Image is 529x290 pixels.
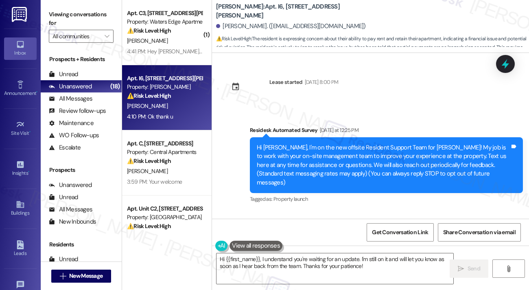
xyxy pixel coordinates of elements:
[216,2,379,20] b: [PERSON_NAME]: Apt. I6, [STREET_ADDRESS][PERSON_NAME]
[443,228,516,237] span: Share Conversation via email
[41,55,122,64] div: Prospects + Residents
[127,167,168,175] span: [PERSON_NAME]
[52,30,101,43] input: All communities
[127,92,171,99] strong: ⚠️ Risk Level: High
[127,102,168,110] span: [PERSON_NAME]
[49,181,92,189] div: Unanswered
[49,8,114,30] label: Viewing conversations for
[49,205,92,214] div: All Messages
[127,178,182,185] div: 3:59 PM: Your welcome
[51,270,111,283] button: New Message
[250,193,523,205] div: Tagged as:
[468,264,480,273] span: Send
[216,35,251,42] strong: ⚠️ Risk Level: High
[127,113,173,120] div: 4:10 PM: Ok thank u
[69,272,103,280] span: New Message
[127,74,202,83] div: Apt. I6, [STREET_ADDRESS][PERSON_NAME]
[60,273,66,279] i: 
[127,27,171,34] strong: ⚠️ Risk Level: High
[127,18,202,26] div: Property: Waters Edge Apartments
[127,157,171,165] strong: ⚠️ Risk Level: High
[49,193,78,202] div: Unread
[49,82,92,91] div: Unanswered
[127,222,171,230] strong: ⚠️ Risk Level: High
[127,139,202,148] div: Apt. C, [STREET_ADDRESS]
[127,213,202,222] div: Property: [GEOGRAPHIC_DATA]
[12,7,28,22] img: ResiDesk Logo
[4,37,37,59] a: Inbox
[438,223,521,242] button: Share Conversation via email
[41,166,122,174] div: Prospects
[49,217,96,226] div: New Inbounds
[458,266,464,272] i: 
[505,266,512,272] i: 
[49,94,92,103] div: All Messages
[318,126,358,134] div: [DATE] at 12:25 PM
[4,158,37,180] a: Insights •
[216,22,366,31] div: [PERSON_NAME]. ([EMAIL_ADDRESS][DOMAIN_NAME])
[127,83,202,91] div: Property: [PERSON_NAME]
[28,169,29,175] span: •
[36,89,37,95] span: •
[216,35,529,61] span: : The resident is expressing concern about their ability to pay rent and retain their apartment, ...
[367,223,433,242] button: Get Conversation Link
[105,33,109,40] i: 
[41,240,122,249] div: Residents
[257,143,510,187] div: Hi [PERSON_NAME], I'm on the new offsite Resident Support Team for [PERSON_NAME]! My job is to wo...
[4,118,37,140] a: Site Visit •
[127,9,202,18] div: Apt. C3, [STREET_ADDRESS][PERSON_NAME]
[49,143,81,152] div: Escalate
[303,78,339,86] div: [DATE] 8:00 PM
[450,259,488,278] button: Send
[49,255,78,264] div: Unread
[127,148,202,156] div: Property: Central Apartments
[49,119,94,127] div: Maintenance
[49,107,106,115] div: Review follow-ups
[49,70,78,79] div: Unread
[49,131,99,140] div: WO Follow-ups
[127,204,202,213] div: Apt. Unit C2, [STREET_ADDRESS][PERSON_NAME]
[108,80,122,93] div: (18)
[269,78,303,86] div: Lease started
[216,253,453,284] textarea: Hi {{first_name}}, I understand you're waiting for an update. I'm still on it and will let you kn...
[372,228,428,237] span: Get Conversation Link
[29,129,31,135] span: •
[4,238,37,260] a: Leads
[127,37,168,44] span: [PERSON_NAME]
[250,126,523,137] div: Residesk Automated Survey
[4,198,37,220] a: Buildings
[273,196,308,202] span: Property launch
